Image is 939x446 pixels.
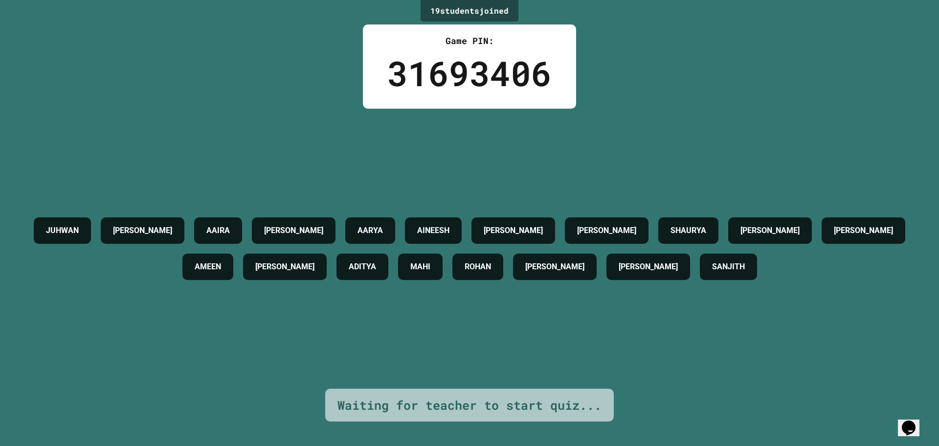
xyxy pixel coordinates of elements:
[740,225,800,236] h4: [PERSON_NAME]
[46,225,79,236] h4: JUHWAN
[358,225,383,236] h4: AARYA
[349,261,376,273] h4: ADITYA
[834,225,893,236] h4: [PERSON_NAME]
[619,261,678,273] h4: [PERSON_NAME]
[113,225,172,236] h4: [PERSON_NAME]
[206,225,230,236] h4: AAIRA
[525,261,584,273] h4: [PERSON_NAME]
[387,34,552,47] div: Game PIN:
[264,225,323,236] h4: [PERSON_NAME]
[577,225,636,236] h4: [PERSON_NAME]
[255,261,314,273] h4: [PERSON_NAME]
[337,396,602,415] div: Waiting for teacher to start quiz...
[387,47,552,99] div: 31693406
[671,225,706,236] h4: SHAURYA
[712,261,745,273] h4: SANJITH
[410,261,430,273] h4: MAHI
[417,225,449,236] h4: AINEESH
[484,225,543,236] h4: [PERSON_NAME]
[465,261,491,273] h4: ROHAN
[195,261,221,273] h4: AMEEN
[898,407,929,436] iframe: chat widget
